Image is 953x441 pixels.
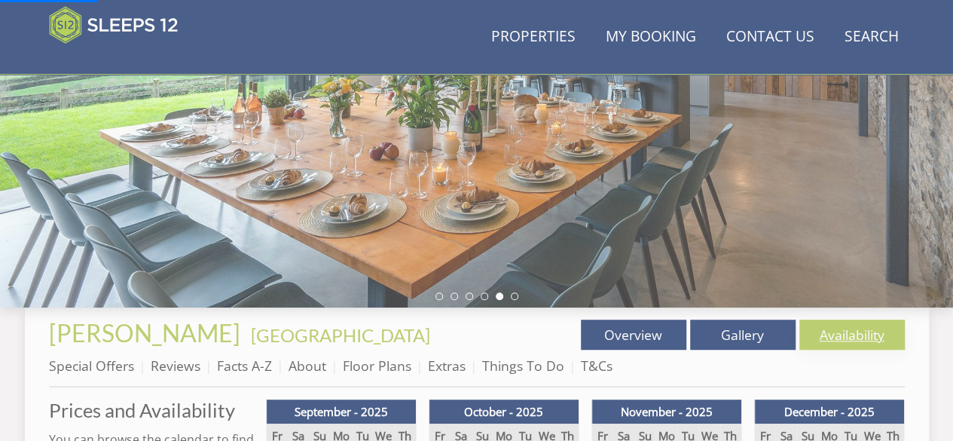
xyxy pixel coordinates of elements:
a: Extras [428,357,466,375]
iframe: Customer reviews powered by Trustpilot [41,53,200,66]
th: October - 2025 [429,400,579,424]
a: Reviews [151,357,200,375]
a: Things To Do [482,357,564,375]
a: Special Offers [49,357,134,375]
a: Overview [581,320,686,350]
th: September - 2025 [266,400,416,424]
img: Sleeps 12 [49,6,179,44]
a: Availability [799,320,905,350]
a: Prices and Availability [49,400,254,421]
a: [GEOGRAPHIC_DATA] [251,324,430,346]
span: - [245,324,430,346]
a: Contact Us [720,20,820,54]
a: My Booking [600,20,702,54]
th: December - 2025 [754,400,904,424]
a: T&Cs [581,357,612,375]
a: About [289,357,326,375]
a: Properties [485,20,582,54]
a: [PERSON_NAME] [49,318,245,348]
th: November - 2025 [591,400,741,424]
a: Facts A-Z [217,357,272,375]
a: Gallery [690,320,796,350]
a: Search [838,20,905,54]
span: [PERSON_NAME] [49,318,240,348]
a: Floor Plans [343,357,411,375]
